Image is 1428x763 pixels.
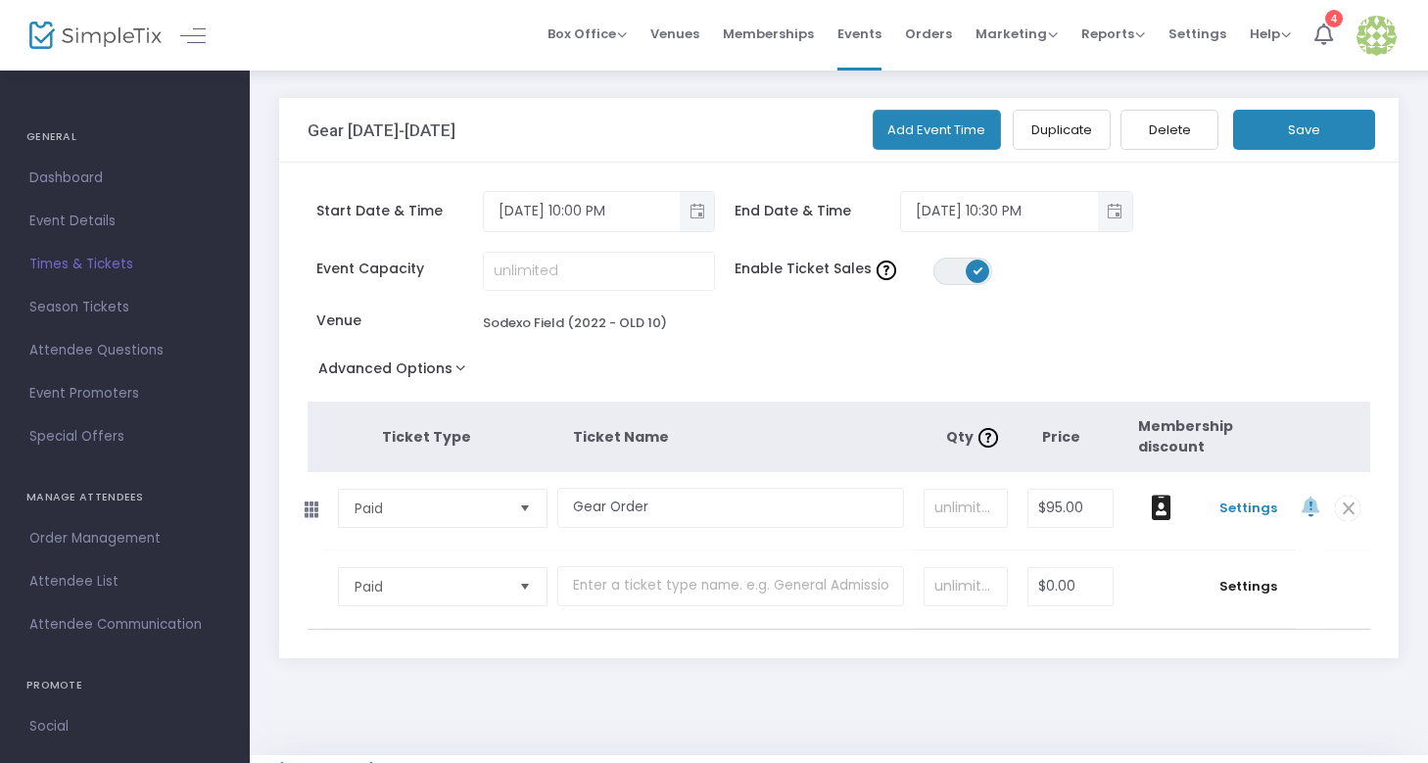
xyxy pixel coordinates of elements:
[735,201,901,221] span: End Date & Time
[29,526,220,551] span: Order Management
[974,265,983,275] span: ON
[978,428,998,448] img: question-mark
[1138,416,1233,456] span: Membership discount
[29,612,220,638] span: Attendee Communication
[484,195,680,227] input: Select date & time
[26,118,223,157] h4: GENERAL
[483,313,667,333] div: Sodexo Field (2022 - OLD 10)
[901,195,1097,227] input: Select date & time
[1210,577,1287,596] span: Settings
[547,24,627,43] span: Box Office
[735,259,934,279] span: Enable Ticket Sales
[1028,568,1113,605] input: Price
[946,427,1003,447] span: Qty
[925,568,1008,605] input: unlimited
[382,427,471,447] span: Ticket Type
[355,499,503,518] span: Paid
[925,490,1008,527] input: unlimited
[316,310,483,331] span: Venue
[1098,192,1132,231] button: Toggle popup
[680,192,714,231] button: Toggle popup
[557,488,904,528] input: Enter a ticket type name. e.g. General Admission
[29,424,220,450] span: Special Offers
[1325,10,1343,27] div: 4
[29,209,220,234] span: Event Details
[29,381,220,406] span: Event Promoters
[837,9,881,59] span: Events
[316,201,483,221] span: Start Date & Time
[26,666,223,705] h4: PROMOTE
[557,566,904,606] input: Enter a ticket type name. e.g. General Admission
[905,9,952,59] span: Orders
[29,295,220,320] span: Season Tickets
[1120,110,1218,150] button: Delete
[873,110,1002,150] button: Add Event Time
[29,166,220,191] span: Dashboard
[355,577,503,596] span: Paid
[29,569,220,595] span: Attendee List
[26,478,223,517] h4: MANAGE ATTENDEES
[650,9,699,59] span: Venues
[29,338,220,363] span: Attendee Questions
[976,24,1058,43] span: Marketing
[29,714,220,739] span: Social
[1233,110,1375,150] button: Save
[1013,110,1111,150] button: Duplicate
[511,490,539,527] button: Select
[316,259,483,279] span: Event Capacity
[1168,9,1226,59] span: Settings
[573,427,669,447] span: Ticket Name
[29,252,220,277] span: Times & Tickets
[308,120,455,140] h3: Gear [DATE]-[DATE]
[1042,427,1080,447] span: Price
[1250,24,1291,43] span: Help
[484,253,714,290] input: unlimited
[723,9,814,59] span: Memberships
[511,568,539,605] button: Select
[1081,24,1145,43] span: Reports
[308,355,485,390] button: Advanced Options
[877,261,896,280] img: question-mark
[1028,490,1113,527] input: Price
[1210,499,1287,518] span: Settings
